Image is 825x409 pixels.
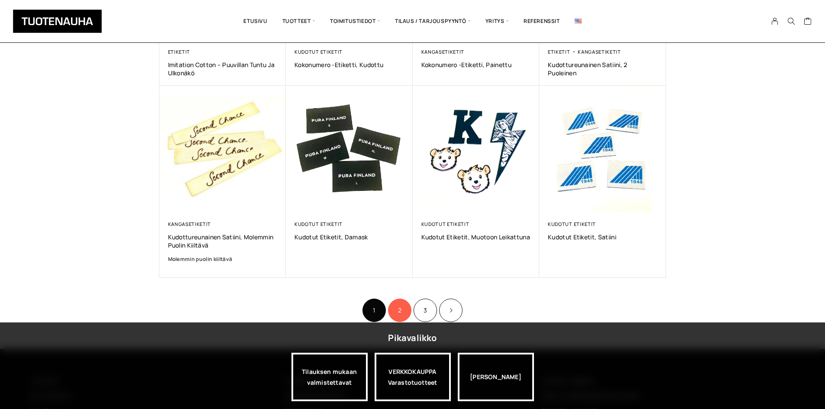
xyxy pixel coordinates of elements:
[421,233,531,241] a: Kudotut etiketit, muotoon leikattuna
[767,17,783,25] a: My Account
[516,6,567,36] a: Referenssit
[291,353,368,401] a: Tilauksen mukaan valmistettavat
[388,6,478,36] span: Tilaus / Tarjouspyyntö
[458,353,534,401] div: [PERSON_NAME]
[388,299,411,322] a: Sivu 2
[548,48,570,55] a: Etiketit
[421,221,469,227] a: Kudotut etiketit
[388,330,437,346] div: Pikavalikko
[548,61,657,77] a: Kudottureunainen satiini, 2 puoleinen
[294,221,343,227] a: Kudotut etiketit
[168,48,191,55] a: Etiketit
[375,353,451,401] div: VERKKOKAUPPA Varastotuotteet
[362,299,386,322] span: Sivu 1
[13,10,102,33] img: Tuotenauha Oy
[159,297,666,323] nav: Product Pagination
[804,17,812,27] a: Cart
[323,6,388,36] span: Toimitustiedot
[575,19,582,23] img: English
[548,233,657,241] a: Kudotut etiketit, satiini
[168,255,233,263] b: Molemmin puolin kiiltävä
[168,233,278,249] a: Kudottureunainen satiini, molemmin puolin kiiltävä
[236,6,275,36] a: Etusivu
[168,221,211,227] a: Kangasetiketit
[275,6,323,36] span: Tuotteet
[375,353,451,401] a: VERKKOKAUPPAVarastotuotteet
[294,233,404,241] a: Kudotut etiketit, Damask
[578,48,621,55] a: Kangasetiketit
[168,255,278,264] a: Molemmin puolin kiiltävä
[294,61,404,69] a: Kokonumero -etiketti, Kudottu
[414,299,437,322] a: Sivu 3
[478,6,516,36] span: Yritys
[783,17,799,25] button: Search
[294,48,343,55] a: Kudotut etiketit
[168,61,278,77] a: Imitation Cotton – puuvillan tuntu ja ulkonäkö
[421,48,465,55] a: Kangasetiketit
[548,221,596,227] a: Kudotut etiketit
[421,61,531,69] a: Kokonumero -etiketti, Painettu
